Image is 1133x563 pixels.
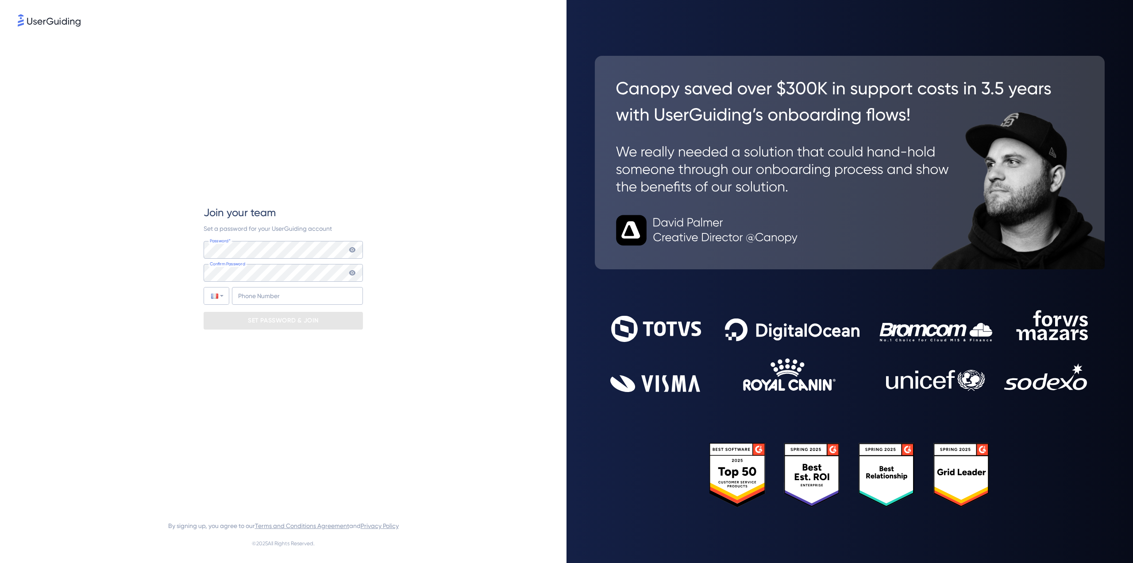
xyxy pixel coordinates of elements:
[595,56,1105,269] img: 26c0aa7c25a843aed4baddd2b5e0fa68.svg
[204,225,332,232] span: Set a password for your UserGuiding account
[361,522,399,529] a: Privacy Policy
[204,287,229,304] div: France: + 33
[168,520,399,531] span: By signing up, you agree to our and
[610,310,1090,392] img: 9302ce2ac39453076f5bc0f2f2ca889b.svg
[255,522,349,529] a: Terms and Conditions Agreement
[18,14,81,27] img: 8faab4ba6bc7696a72372aa768b0286c.svg
[204,206,276,220] span: Join your team
[709,443,990,507] img: 25303e33045975176eb484905ab012ff.svg
[232,287,363,305] input: Phone Number
[248,314,319,328] p: SET PASSWORD & JOIN
[252,538,315,549] span: © 2025 All Rights Reserved.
